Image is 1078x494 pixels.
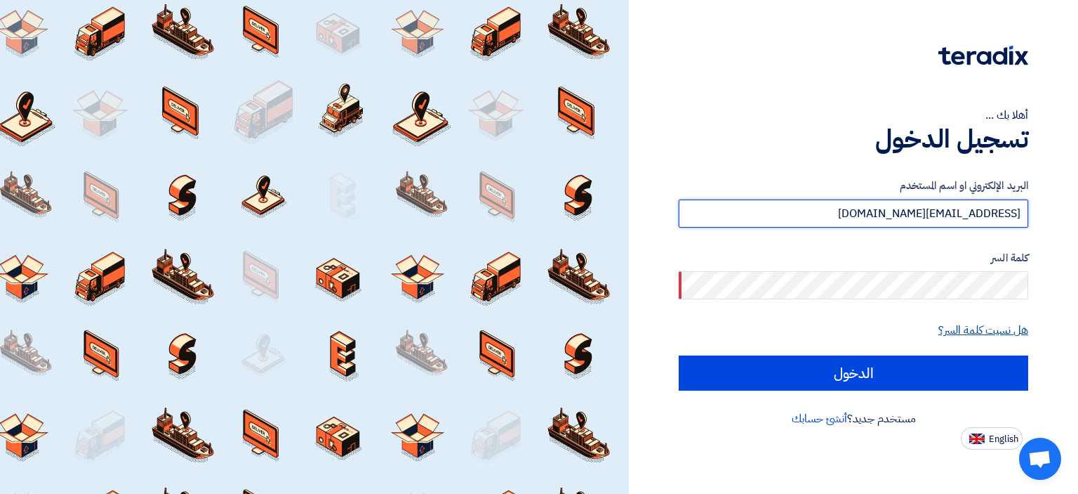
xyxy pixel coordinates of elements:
[679,356,1028,391] input: الدخول
[679,124,1028,155] h1: تسجيل الدخول
[792,410,847,427] a: أنشئ حسابك
[938,46,1028,65] img: Teradix logo
[679,107,1028,124] div: أهلا بك ...
[938,322,1028,339] a: هل نسيت كلمة السر؟
[679,178,1028,194] label: البريد الإلكتروني او اسم المستخدم
[679,250,1028,266] label: كلمة السر
[679,200,1028,228] input: أدخل بريد العمل الإلكتروني او اسم المستخدم الخاص بك ...
[989,434,1018,444] span: English
[961,427,1023,450] button: English
[1019,438,1061,480] a: Open chat
[969,434,985,444] img: en-US.png
[679,410,1028,427] div: مستخدم جديد؟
